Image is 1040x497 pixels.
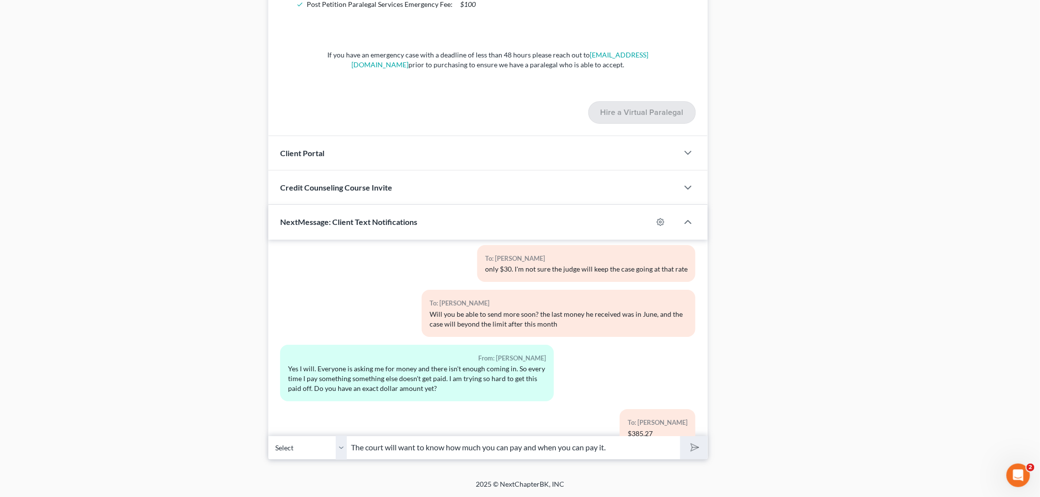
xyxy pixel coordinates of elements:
[347,436,680,460] input: Say something...
[280,183,392,192] span: Credit Counseling Course Invite
[1027,464,1035,471] span: 2
[240,479,800,497] div: 2025 © NextChapterBK, INC
[288,353,546,364] div: From: [PERSON_NAME]
[485,253,688,264] div: To: [PERSON_NAME]
[430,309,688,329] div: Will you be able to send more soon? the last money he received was in June, and the case will bey...
[628,429,688,439] div: $385.27
[628,417,688,428] div: To: [PERSON_NAME]
[430,298,688,309] div: To: [PERSON_NAME]
[351,51,648,69] a: [EMAIL_ADDRESS][DOMAIN_NAME]
[280,148,324,158] span: Client Portal
[299,50,677,70] p: If you have an emergency case with a deadline of less than 48 hours please reach out to prior to ...
[485,264,688,274] div: only $30. I'm not sure the judge will keep the case going at that rate
[588,101,696,124] button: Hire a Virtual Paralegal
[280,217,417,226] span: NextMessage: Client Text Notifications
[1007,464,1030,487] iframe: Intercom live chat
[288,364,546,393] div: Yes I will. Everyone is asking me for money and there isn't enough coming in. So every time I pay...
